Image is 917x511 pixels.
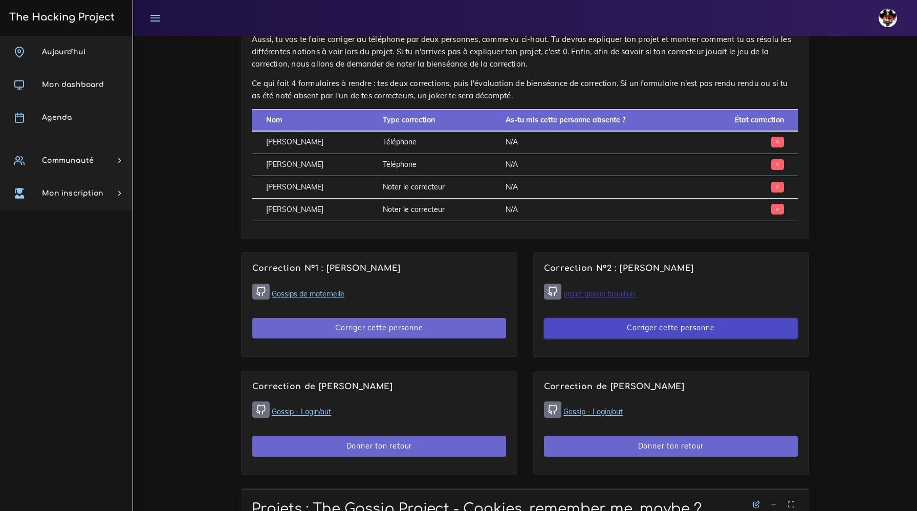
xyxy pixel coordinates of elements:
h4: Correction de [PERSON_NAME] [544,382,798,392]
a: Gossip - Login/out [563,408,623,417]
span: Communauté [42,157,94,164]
td: [PERSON_NAME] [252,176,368,199]
button: Corriger cette personne [252,318,506,339]
td: N/A [491,154,693,176]
span: Mon dashboard [42,81,104,89]
a: Gossip - Login/out [272,408,331,417]
p: Ce qui fait 4 formulaires à rendre : tes deux corrections, puis l'évaluation de bienséance de cor... [252,77,798,102]
button: Donner ton retour [252,436,506,457]
td: N/A [491,176,693,199]
span: Aujourd'hui [42,48,85,56]
td: N/A [491,131,693,154]
span: Agenda [42,114,72,121]
td: [PERSON_NAME] [252,154,368,176]
td: [PERSON_NAME] [252,131,368,154]
th: Nom [252,109,368,131]
button: Donner ton retour [544,436,798,457]
span: Mon inscription [42,189,103,197]
td: N/A [491,199,693,221]
th: État correction [693,109,798,131]
td: Téléphone [368,131,491,154]
th: As-tu mis cette personne absente ? [491,109,693,131]
td: [PERSON_NAME] [252,199,368,221]
td: Noter le correcteur [368,199,491,221]
h3: The Hacking Project [6,12,115,23]
h4: Correction N°1 : [PERSON_NAME] [252,264,506,273]
p: Aussi, tu vas te faire corriger au téléphone par deux personnes, comme vu ci-haut. Tu devras expl... [252,33,798,70]
button: Corriger cette personne [544,318,798,339]
a: Gossips de maternelle [272,289,344,299]
h4: Correction de [PERSON_NAME] [252,382,506,392]
a: projet gossip brouillon [563,289,635,299]
h4: Correction N°2 : [PERSON_NAME] [544,264,798,273]
img: avatar [879,9,897,27]
td: Téléphone [368,154,491,176]
th: Type correction [368,109,491,131]
td: Noter le correcteur [368,176,491,199]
